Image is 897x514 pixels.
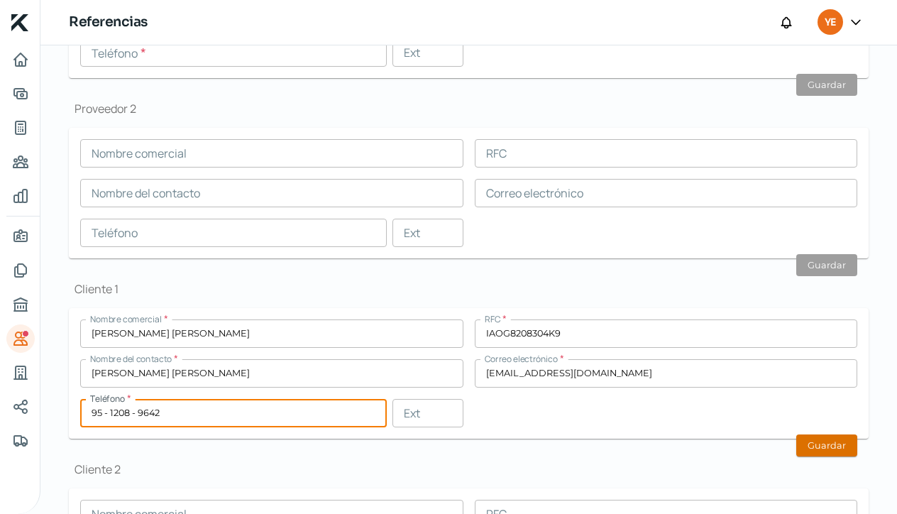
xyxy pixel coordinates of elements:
[90,313,162,325] span: Nombre comercial
[69,461,869,477] h1: Cliente 2
[6,427,35,455] a: Colateral
[6,114,35,142] a: Tus créditos
[485,313,500,325] span: RFC
[90,353,172,365] span: Nombre del contacto
[6,80,35,108] a: Adelantar facturas
[69,101,869,116] h1: Proveedor 2
[485,353,558,365] span: Correo electrónico
[69,281,869,297] h1: Cliente 1
[6,222,35,251] a: Información general
[6,148,35,176] a: Pago a proveedores
[6,359,35,387] a: Industria
[825,14,835,31] span: YE
[6,290,35,319] a: Buró de crédito
[6,324,35,353] a: Referencias
[796,74,857,96] button: Guardar
[6,256,35,285] a: Documentos
[6,182,35,210] a: Mis finanzas
[90,393,125,405] span: Teléfono
[796,254,857,276] button: Guardar
[6,393,35,421] a: Redes sociales
[6,45,35,74] a: Inicio
[796,434,857,456] button: Guardar
[69,12,148,33] h1: Referencias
